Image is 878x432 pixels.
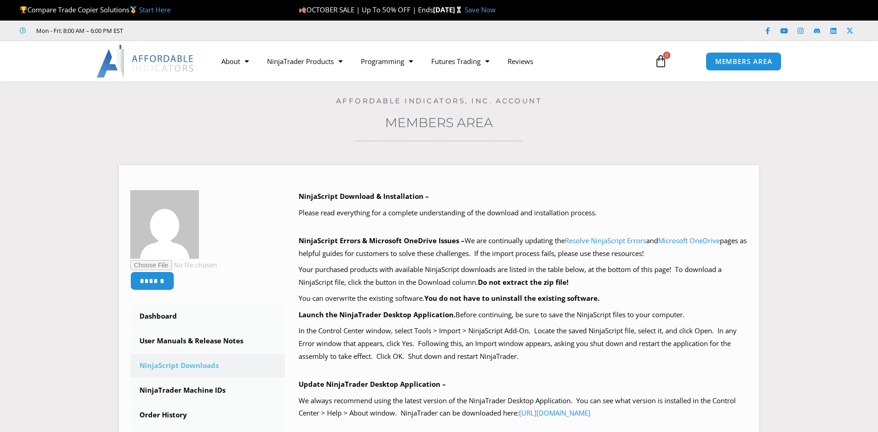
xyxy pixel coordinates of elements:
a: Reviews [498,51,542,72]
a: Resolve NinjaScript Errors [565,236,646,245]
strong: [DATE] [433,5,465,14]
img: 0367a49c053b6ea4b711b46fcfd05649881ede5ecd33bc3b2c913b862b4f3338 [130,190,199,259]
span: Compare Trade Copier Solutions [20,5,171,14]
p: You can overwrite the existing software. [299,292,748,305]
a: Save Now [465,5,496,14]
img: LogoAI | Affordable Indicators – NinjaTrader [96,45,195,78]
b: Launch the NinjaTrader Desktop Application. [299,310,455,319]
b: You do not have to uninstall the existing software. [424,293,600,303]
a: NinjaScript Downloads [130,354,285,378]
p: In the Control Center window, select Tools > Import > NinjaScript Add-On. Locate the saved NinjaS... [299,325,748,363]
a: NinjaTrader Products [258,51,352,72]
a: Dashboard [130,304,285,328]
b: NinjaScript Errors & Microsoft OneDrive Issues – [299,236,465,245]
a: [URL][DOMAIN_NAME] [519,408,590,417]
nav: Menu [212,51,644,72]
a: Members Area [385,115,493,130]
a: NinjaTrader Machine IDs [130,379,285,402]
b: Do not extract the zip file! [478,277,568,287]
a: 0 [641,48,681,75]
a: MEMBERS AREA [706,52,782,71]
img: ⌛ [455,6,462,13]
a: About [212,51,258,72]
a: Start Here [139,5,171,14]
span: 0 [663,52,670,59]
b: NinjaScript Download & Installation – [299,192,429,201]
p: We are continually updating the and pages as helpful guides for customers to solve these challeng... [299,235,748,260]
span: OCTOBER SALE | Up To 50% OFF | Ends [299,5,433,14]
p: Please read everything for a complete understanding of the download and installation process. [299,207,748,219]
img: 🍂 [299,6,306,13]
img: 🥇 [130,6,137,13]
a: User Manuals & Release Notes [130,329,285,353]
a: Microsoft OneDrive [658,236,720,245]
a: Futures Trading [422,51,498,72]
a: Order History [130,403,285,427]
b: Update NinjaTrader Desktop Application – [299,379,446,389]
iframe: Customer reviews powered by Trustpilot [136,26,273,35]
img: 🏆 [20,6,27,13]
p: Before continuing, be sure to save the NinjaScript files to your computer. [299,309,748,321]
span: MEMBERS AREA [715,58,772,65]
a: Programming [352,51,422,72]
p: We always recommend using the latest version of the NinjaTrader Desktop Application. You can see ... [299,395,748,420]
a: Affordable Indicators, Inc. Account [336,96,542,105]
span: Mon - Fri: 8:00 AM – 6:00 PM EST [34,25,123,36]
p: Your purchased products with available NinjaScript downloads are listed in the table below, at th... [299,263,748,289]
